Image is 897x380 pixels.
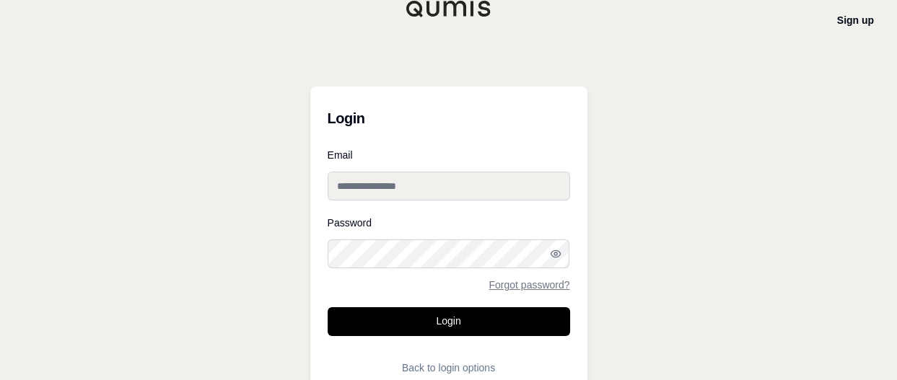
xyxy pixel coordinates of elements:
[489,280,569,290] a: Forgot password?
[328,104,570,133] h3: Login
[837,14,874,26] a: Sign up
[328,218,570,228] label: Password
[328,307,570,336] button: Login
[328,150,570,160] label: Email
